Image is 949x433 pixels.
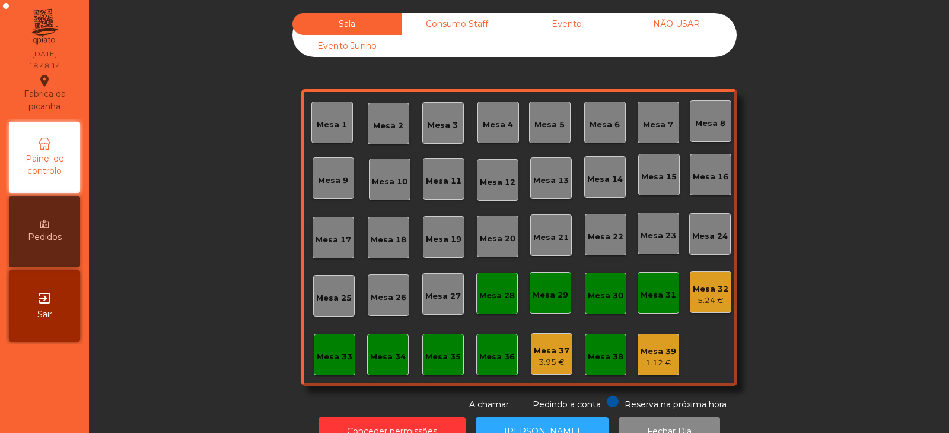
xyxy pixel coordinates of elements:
div: Mesa 12 [480,176,515,188]
div: Mesa 35 [425,351,461,363]
div: Sala [292,13,402,35]
div: Mesa 37 [534,345,569,357]
div: Mesa 18 [371,234,406,246]
div: Mesa 27 [425,290,461,302]
span: Pedindo a conta [533,399,601,410]
div: Mesa 38 [588,351,623,363]
div: Mesa 10 [372,176,407,188]
div: Mesa 14 [587,173,623,185]
div: Mesa 20 [480,233,515,245]
div: Mesa 2 [373,120,403,132]
div: Evento Junho [292,35,402,57]
div: Mesa 36 [479,351,515,363]
div: NÃO USAR [622,13,731,35]
div: 1.12 € [641,357,676,369]
div: Mesa 15 [641,171,677,183]
img: qpiato [30,6,59,48]
div: Mesa 26 [371,292,406,304]
div: Mesa 21 [533,232,569,244]
div: Mesa 30 [588,290,623,302]
i: location_on [37,74,52,88]
div: Mesa 39 [641,346,676,358]
div: Mesa 32 [693,283,728,295]
div: Mesa 29 [533,289,568,301]
div: Evento [512,13,622,35]
div: Mesa 5 [534,119,565,131]
div: Mesa 16 [693,171,728,183]
span: Pedidos [28,231,62,244]
div: Mesa 22 [588,231,623,243]
div: Mesa 33 [317,351,352,363]
span: A chamar [469,399,509,410]
div: Mesa 28 [479,290,515,302]
div: 5.24 € [693,295,728,306]
div: Mesa 6 [590,119,620,131]
span: Sair [37,308,52,321]
div: Mesa 1 [317,119,347,131]
div: Mesa 8 [695,118,725,129]
span: Reserva na próxima hora [625,399,727,410]
div: Mesa 23 [641,230,676,242]
span: Painel de controlo [12,153,77,178]
div: Mesa 13 [533,175,569,187]
div: 18:48:14 [28,61,60,71]
div: Mesa 7 [643,119,673,131]
div: Consumo Staff [402,13,512,35]
div: Mesa 34 [370,351,406,363]
div: Mesa 17 [316,234,351,246]
div: Mesa 4 [483,119,513,131]
div: Mesa 3 [428,119,458,131]
div: Mesa 25 [316,292,352,304]
div: Mesa 11 [426,175,461,187]
div: Mesa 9 [318,175,348,187]
div: Mesa 19 [426,233,461,245]
div: Mesa 24 [692,230,728,242]
div: [DATE] [32,49,57,59]
div: 3.95 € [534,356,569,368]
div: Mesa 31 [641,289,676,301]
div: Fabrica da picanha [9,74,79,113]
i: exit_to_app [37,291,52,305]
